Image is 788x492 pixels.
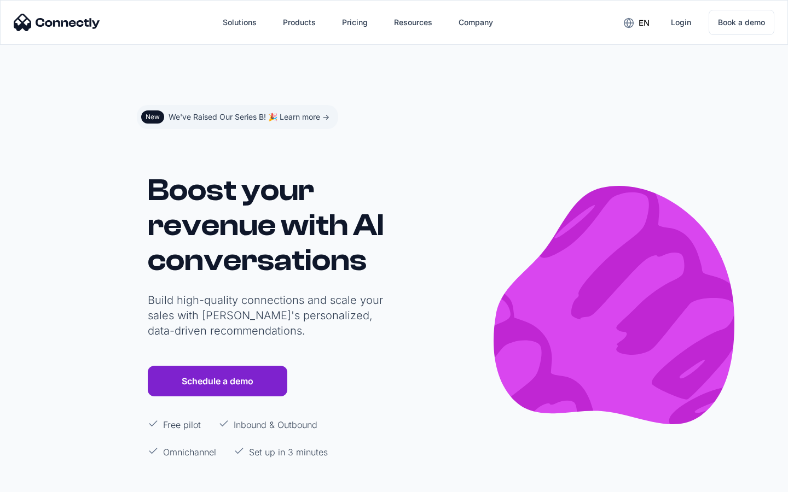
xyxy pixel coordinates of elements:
[163,446,216,459] p: Omnichannel
[639,15,650,31] div: en
[148,292,389,338] p: Build high-quality connections and scale your sales with [PERSON_NAME]'s personalized, data-drive...
[671,15,691,30] div: Login
[662,9,700,36] a: Login
[333,9,376,36] a: Pricing
[163,418,201,431] p: Free pilot
[146,113,160,121] div: New
[709,10,774,35] a: Book a demo
[394,15,432,30] div: Resources
[148,173,389,278] h1: Boost your revenue with AI conversations
[342,15,368,30] div: Pricing
[22,473,66,488] ul: Language list
[223,15,257,30] div: Solutions
[11,472,66,488] aside: Language selected: English
[14,14,100,31] img: Connectly Logo
[283,15,316,30] div: Products
[137,105,338,129] a: NewWe've Raised Our Series B! 🎉 Learn more ->
[459,15,493,30] div: Company
[249,446,328,459] p: Set up in 3 minutes
[234,418,317,431] p: Inbound & Outbound
[169,109,329,125] div: We've Raised Our Series B! 🎉 Learn more ->
[148,366,287,396] a: Schedule a demo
